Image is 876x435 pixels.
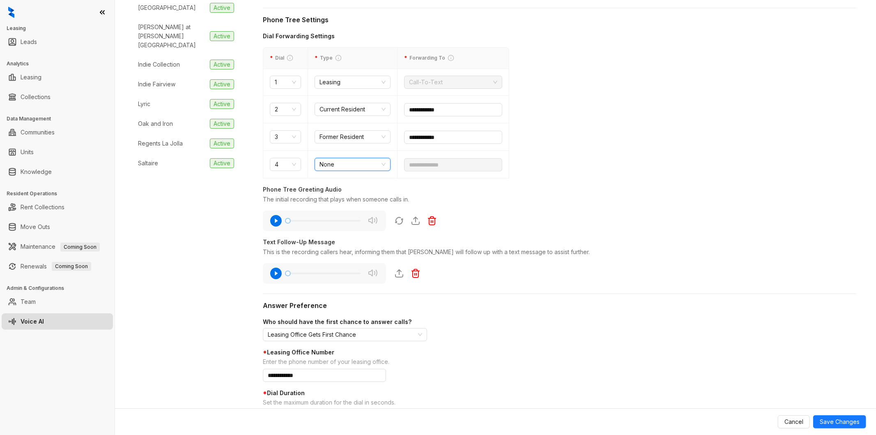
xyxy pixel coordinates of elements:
[263,317,856,326] div: Who should have the first chance to answer calls?
[60,243,100,252] span: Coming Soon
[210,79,234,89] span: Active
[263,185,856,194] div: Phone Tree Greeting Audio
[210,99,234,109] span: Active
[275,158,296,171] span: 4
[263,398,856,408] div: Set the maximum duration for the dial in seconds.
[315,54,391,62] div: Type
[138,80,175,89] div: Indie Fairview
[2,219,113,235] li: Move Outs
[138,139,183,148] div: Regents La Jolla
[7,25,115,32] h3: Leasing
[138,119,173,128] div: Oak and Iron
[21,199,64,215] a: Rent Collections
[2,164,113,180] li: Knowledge
[404,54,502,62] div: Forwarding To
[2,89,113,105] li: Collections
[21,164,52,180] a: Knowledge
[275,76,296,88] span: 1
[7,60,115,67] h3: Analytics
[7,190,115,197] h3: Resident Operations
[2,124,113,141] li: Communities
[210,3,234,13] span: Active
[268,329,422,341] span: Leasing Office Gets First Chance
[263,195,856,204] div: The initial recording that plays when someone calls in.
[210,60,234,69] span: Active
[210,31,234,41] span: Active
[2,258,113,275] li: Renewals
[2,294,113,310] li: Team
[210,139,234,148] span: Active
[138,3,196,12] div: [GEOGRAPHIC_DATA]
[7,115,115,123] h3: Data Management
[813,415,866,428] button: Save Changes
[21,69,41,86] a: Leasing
[320,76,386,88] span: Leasing
[784,417,803,426] span: Cancel
[21,313,44,330] a: Voice AI
[263,248,856,257] div: This is the recording callers hear, informing them that [PERSON_NAME] will follow up with a text ...
[820,417,860,426] span: Save Changes
[263,238,856,247] div: Text Follow-Up Message
[275,131,296,143] span: 3
[270,54,301,62] div: Dial
[2,313,113,330] li: Voice AI
[263,32,509,41] div: Dial Forwarding Settings
[21,34,37,50] a: Leads
[409,76,497,88] span: Call-To-Text
[138,99,150,109] div: Lyric
[7,285,115,292] h3: Admin & Configurations
[21,89,51,105] a: Collections
[320,103,386,116] span: Current Resident
[320,131,386,143] span: Former Resident
[263,389,856,398] div: Dial Duration
[138,23,207,50] div: [PERSON_NAME] at [PERSON_NAME][GEOGRAPHIC_DATA]
[210,158,234,168] span: Active
[21,144,34,160] a: Units
[21,258,91,275] a: RenewalsComing Soon
[2,69,113,86] li: Leasing
[8,7,14,18] img: logo
[263,301,856,311] div: Answer Preference
[263,15,856,25] div: Phone Tree Settings
[2,199,113,215] li: Rent Collections
[263,358,856,368] div: Enter the phone number of your leasing office.
[21,124,55,141] a: Communities
[21,294,36,310] a: Team
[2,144,113,160] li: Units
[138,159,158,168] div: Saltaire
[52,262,91,271] span: Coming Soon
[21,219,50,235] a: Move Outs
[138,60,180,69] div: Indie Collection
[2,34,113,50] li: Leads
[778,415,810,428] button: Cancel
[210,119,234,129] span: Active
[275,103,296,116] span: 2
[263,348,856,357] div: Leasing Office Number
[320,158,386,171] span: None
[2,238,113,255] li: Maintenance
